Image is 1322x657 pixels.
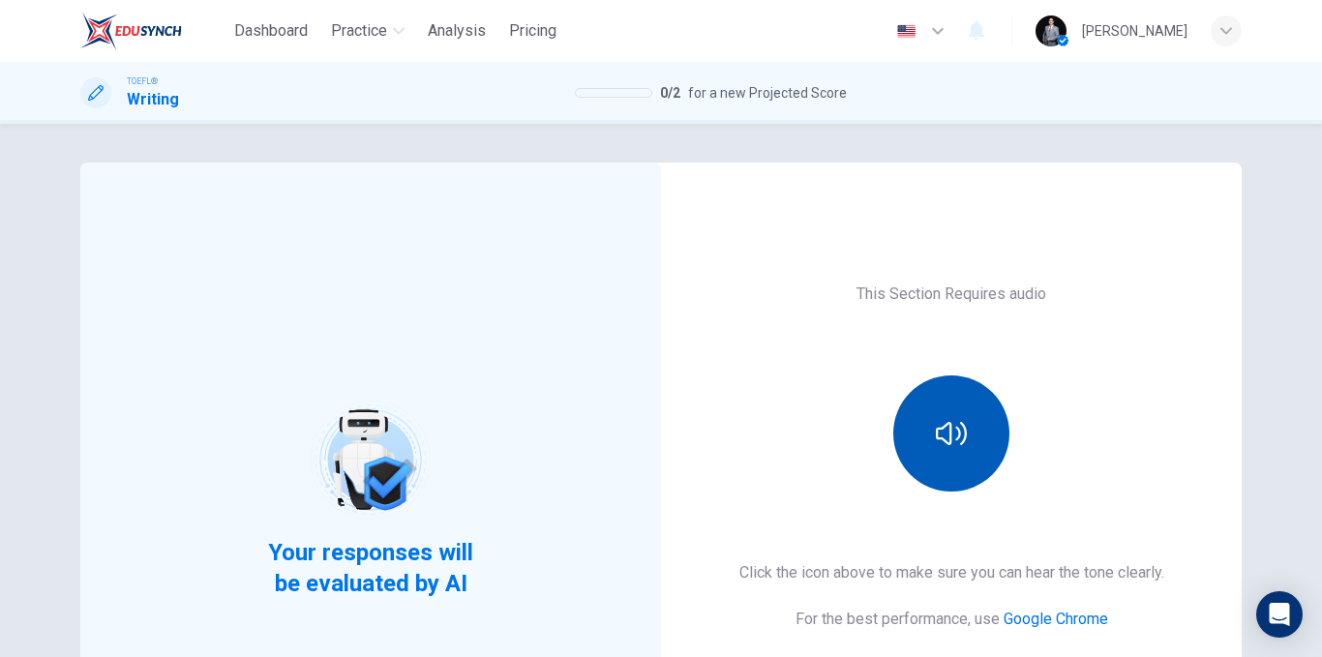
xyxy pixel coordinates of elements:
[234,19,308,43] span: Dashboard
[501,14,564,48] button: Pricing
[660,81,680,105] span: 0 / 2
[323,14,412,48] button: Practice
[331,19,387,43] span: Practice
[739,561,1164,584] h6: Click the icon above to make sure you can hear the tone clearly.
[1004,610,1108,628] a: Google Chrome
[127,88,179,111] h1: Writing
[127,75,158,88] span: TOEFL®
[688,81,847,105] span: for a new Projected Score
[309,399,432,522] img: robot icon
[80,12,182,50] img: EduSynch logo
[226,14,315,48] button: Dashboard
[856,283,1046,306] h6: This Section Requires audio
[1036,15,1067,46] img: Profile picture
[428,19,486,43] span: Analysis
[1256,591,1303,638] div: Open Intercom Messenger
[894,24,918,39] img: en
[796,608,1108,631] h6: For the best performance, use
[1082,19,1187,43] div: [PERSON_NAME]
[509,19,556,43] span: Pricing
[420,14,494,48] button: Analysis
[80,12,226,50] a: EduSynch logo
[254,537,489,599] span: Your responses will be evaluated by AI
